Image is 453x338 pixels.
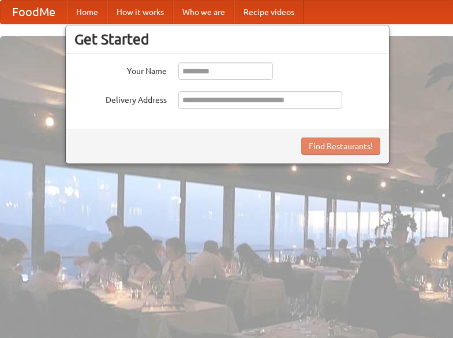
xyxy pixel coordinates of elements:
[173,1,234,24] a: Who we are
[67,1,107,24] a: Home
[74,31,380,48] h3: Get Started
[1,1,67,24] a: FoodMe
[234,1,304,24] a: Recipe videos
[107,1,173,24] a: How it works
[74,62,167,77] label: Your Name
[74,91,167,106] label: Delivery Address
[301,138,380,155] button: Find Restaurants!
